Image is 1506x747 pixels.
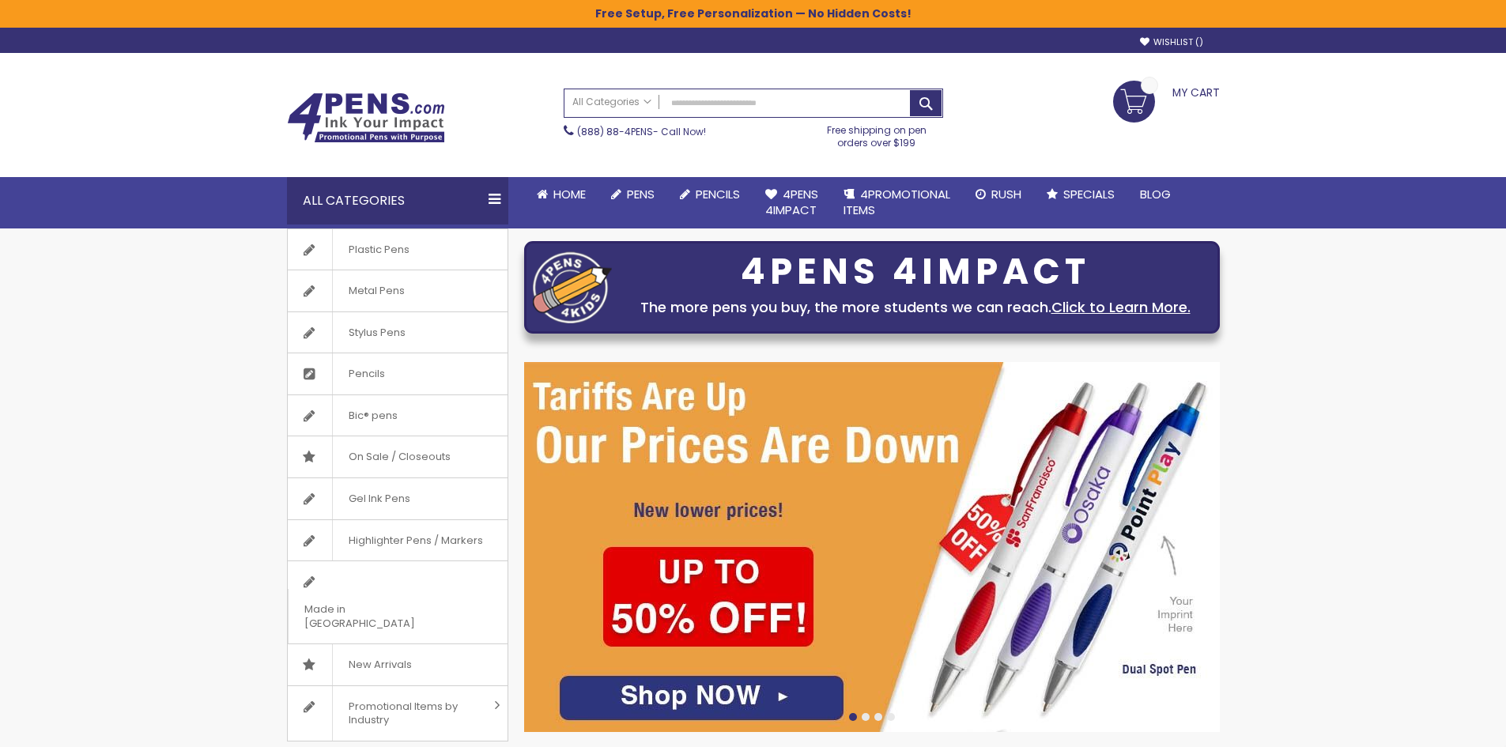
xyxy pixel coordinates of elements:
span: 4PROMOTIONAL ITEMS [844,186,950,218]
a: New Arrivals [288,644,508,685]
span: 4Pens 4impact [765,186,818,218]
a: 4Pens4impact [753,177,831,228]
a: (888) 88-4PENS [577,125,653,138]
span: Blog [1140,186,1171,202]
img: /cheap-promotional-products.html [524,362,1220,732]
a: Stylus Pens [288,312,508,353]
a: All Categories [564,89,659,115]
span: Stylus Pens [332,312,421,353]
img: four_pen_logo.png [533,251,612,323]
a: Promotional Items by Industry [288,686,508,741]
a: Home [524,177,598,212]
span: Home [553,186,586,202]
span: Metal Pens [332,270,421,311]
a: Metal Pens [288,270,508,311]
a: Blog [1127,177,1183,212]
div: All Categories [287,177,508,224]
span: Promotional Items by Industry [332,686,489,741]
a: Bic® pens [288,395,508,436]
span: Specials [1063,186,1115,202]
span: Pencils [696,186,740,202]
span: - Call Now! [577,125,706,138]
a: Highlighter Pens / Markers [288,520,508,561]
a: Pencils [288,353,508,394]
a: Made in [GEOGRAPHIC_DATA] [288,561,508,643]
span: Plastic Pens [332,229,425,270]
a: Plastic Pens [288,229,508,270]
div: Free shipping on pen orders over $199 [810,118,943,149]
a: Rush [963,177,1034,212]
a: On Sale / Closeouts [288,436,508,477]
a: 4PROMOTIONALITEMS [831,177,963,228]
span: Highlighter Pens / Markers [332,520,499,561]
span: Gel Ink Pens [332,478,426,519]
a: Wishlist [1140,36,1203,48]
span: New Arrivals [332,644,428,685]
a: Pens [598,177,667,212]
img: 4Pens Custom Pens and Promotional Products [287,92,445,143]
a: Pencils [667,177,753,212]
span: Rush [991,186,1021,202]
span: Pens [627,186,655,202]
span: Pencils [332,353,401,394]
span: On Sale / Closeouts [332,436,466,477]
span: All Categories [572,96,651,108]
span: Made in [GEOGRAPHIC_DATA] [288,589,468,643]
span: Bic® pens [332,395,413,436]
a: Gel Ink Pens [288,478,508,519]
a: Specials [1034,177,1127,212]
a: Click to Learn More. [1051,297,1191,317]
div: 4PENS 4IMPACT [620,255,1211,289]
div: The more pens you buy, the more students we can reach. [620,296,1211,319]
